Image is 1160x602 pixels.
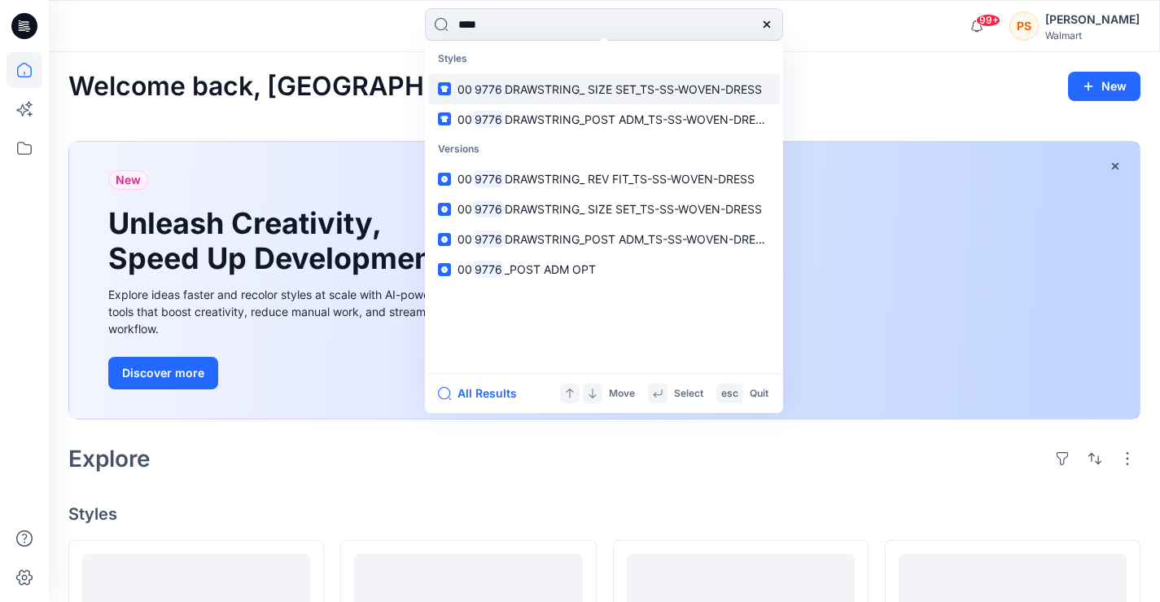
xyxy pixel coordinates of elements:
[750,385,768,402] p: Quit
[472,110,505,129] mark: 9776
[428,194,780,224] a: 009776DRAWSTRING_ SIZE SET_TS-SS-WOVEN-DRESS
[505,172,755,186] span: DRAWSTRING_ REV FIT_TS-SS-WOVEN-DRESS
[428,104,780,134] a: 009776DRAWSTRING_POST ADM_TS-SS-WOVEN-DRESS OPT1
[457,172,472,186] span: 00
[472,200,505,218] mark: 9776
[1009,11,1039,41] div: PS
[505,262,596,276] span: _POST ADM OPT
[68,504,1140,524] h4: Styles
[976,14,1000,27] span: 99+
[721,385,738,402] p: esc
[674,385,703,402] p: Select
[108,286,475,337] div: Explore ideas faster and recolor styles at scale with AI-powered tools that boost creativity, red...
[457,262,472,276] span: 00
[457,202,472,216] span: 00
[428,164,780,194] a: 009776DRAWSTRING_ REV FIT_TS-SS-WOVEN-DRESS
[505,82,762,96] span: DRAWSTRING_ SIZE SET_TS-SS-WOVEN-DRESS
[472,230,505,248] mark: 9776
[68,72,541,102] h2: Welcome back, [GEOGRAPHIC_DATA]
[108,357,218,389] button: Discover more
[428,44,780,74] p: Styles
[1045,29,1140,42] div: Walmart
[438,384,527,403] button: All Results
[108,206,450,276] h1: Unleash Creativity, Speed Up Development
[1068,72,1140,101] button: New
[428,224,780,254] a: 009776DRAWSTRING_POST ADM_TS-SS-WOVEN-DRESS OPT1 ( [DATE] )
[68,446,151,472] h2: Explore
[505,202,762,216] span: DRAWSTRING_ SIZE SET_TS-SS-WOVEN-DRESS
[472,169,505,188] mark: 9776
[428,254,780,284] a: 009776_POST ADM OPT
[1045,10,1140,29] div: [PERSON_NAME]
[505,232,857,246] span: DRAWSTRING_POST ADM_TS-SS-WOVEN-DRESS OPT1 ( [DATE] )
[428,74,780,104] a: 009776DRAWSTRING_ SIZE SET_TS-SS-WOVEN-DRESS
[457,232,472,246] span: 00
[505,112,803,126] span: DRAWSTRING_POST ADM_TS-SS-WOVEN-DRESS OPT1
[116,170,141,190] span: New
[472,80,505,99] mark: 9776
[609,385,635,402] p: Move
[457,112,472,126] span: 00
[108,357,475,389] a: Discover more
[472,260,505,279] mark: 9776
[457,82,472,96] span: 00
[428,134,780,165] p: Versions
